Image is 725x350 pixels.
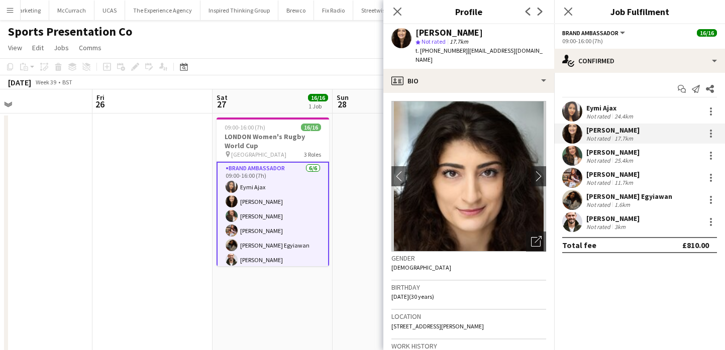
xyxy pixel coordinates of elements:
span: 3 Roles [304,151,321,158]
div: 1 Job [308,102,328,110]
span: Not rated [422,38,446,45]
span: Week 39 [33,78,58,86]
span: 27 [215,98,228,110]
div: [PERSON_NAME] [416,28,483,37]
span: [STREET_ADDRESS][PERSON_NAME] [391,322,484,330]
button: Brand Ambassador [562,29,627,37]
div: Eymi Ajax [586,103,635,112]
span: [DEMOGRAPHIC_DATA] [391,264,451,271]
a: Jobs [50,41,73,54]
span: 16/16 [697,29,717,37]
h3: Birthday [391,283,546,292]
span: 26 [95,98,105,110]
div: [PERSON_NAME] [586,148,640,157]
span: 17.7km [448,38,470,45]
div: [PERSON_NAME] [586,214,640,223]
h3: Gender [391,254,546,263]
span: 16/16 [301,124,321,131]
h1: Sports Presentation Co [8,24,132,39]
div: Not rated [586,157,612,164]
a: Comms [75,41,106,54]
h3: Job Fulfilment [554,5,725,18]
div: Total fee [562,240,596,250]
span: Brand Ambassador [562,29,618,37]
div: [PERSON_NAME] Egyiawan [586,192,672,201]
div: Open photos pop-in [526,231,546,252]
div: 24.4km [612,112,635,120]
a: View [4,41,26,54]
span: Sun [337,93,349,102]
div: Not rated [586,223,612,230]
h3: LONDON Women's Rugby World Cup [217,132,329,150]
div: BST [62,78,72,86]
span: [GEOGRAPHIC_DATA] [231,151,286,158]
span: 16/16 [308,94,328,101]
button: Inspired Thinking Group [200,1,278,20]
div: 3km [612,223,628,230]
div: 1.6km [612,201,632,208]
span: Sat [217,93,228,102]
div: [PERSON_NAME] [586,126,640,135]
span: t. [PHONE_NUMBER] [416,47,468,54]
span: Comms [79,43,101,52]
app-card-role: Brand Ambassador6/609:00-16:00 (7h)Eymi Ajax[PERSON_NAME][PERSON_NAME][PERSON_NAME][PERSON_NAME] ... [217,162,329,271]
button: Brewco [278,1,314,20]
button: McCurrach [49,1,94,20]
div: Not rated [586,201,612,208]
img: Crew avatar or photo [391,101,546,252]
div: Bio [383,69,554,93]
div: Not rated [586,135,612,142]
div: [DATE] [8,77,31,87]
div: Not rated [586,112,612,120]
a: Edit [28,41,48,54]
span: 28 [335,98,349,110]
div: £810.00 [682,240,709,250]
span: Jobs [54,43,69,52]
app-job-card: 09:00-16:00 (7h)16/16LONDON Women's Rugby World Cup [GEOGRAPHIC_DATA]3 RolesBrand Ambassador6/609... [217,118,329,266]
div: 17.7km [612,135,635,142]
span: Fri [96,93,105,102]
span: Edit [32,43,44,52]
span: View [8,43,22,52]
div: 25.4km [612,157,635,164]
div: Confirmed [554,49,725,73]
div: 09:00-16:00 (7h) [562,37,717,45]
div: Not rated [586,179,612,186]
div: [PERSON_NAME] [586,170,640,179]
h3: Location [391,312,546,321]
h3: Profile [383,5,554,18]
span: [DATE] (30 years) [391,293,434,300]
div: 11.7km [612,179,635,186]
button: Streetwise Soccer [353,1,415,20]
span: 09:00-16:00 (7h) [225,124,265,131]
button: Fix Radio [314,1,353,20]
button: The Experience Agency [125,1,200,20]
span: | [EMAIL_ADDRESS][DOMAIN_NAME] [416,47,543,63]
button: UCAS [94,1,125,20]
